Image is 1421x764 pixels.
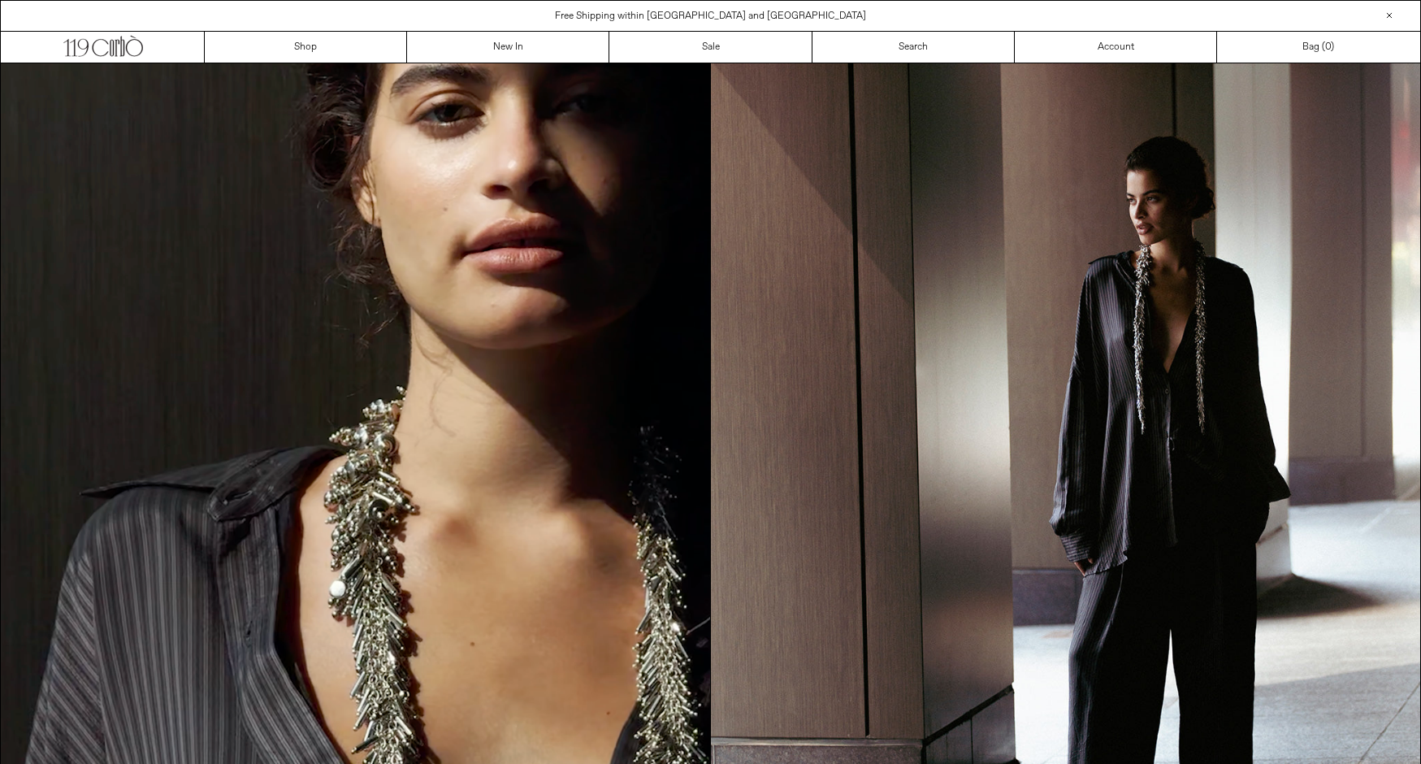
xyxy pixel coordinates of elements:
a: Bag () [1217,32,1419,63]
a: Sale [609,32,812,63]
a: Free Shipping within [GEOGRAPHIC_DATA] and [GEOGRAPHIC_DATA] [555,10,866,23]
a: Search [812,32,1015,63]
a: New In [407,32,609,63]
span: ) [1325,40,1334,54]
span: 0 [1325,41,1331,54]
a: Account [1015,32,1217,63]
a: Shop [205,32,407,63]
